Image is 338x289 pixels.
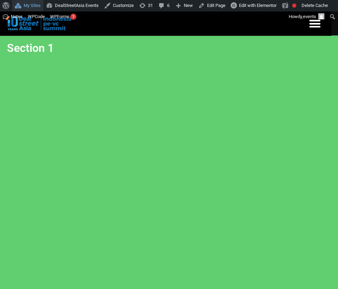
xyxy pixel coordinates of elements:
[239,3,277,8] span: Edit with Elementor
[48,11,79,22] a: WPForms3
[292,3,296,8] div: Focus keyphrase not set
[7,42,166,54] h2: Section 1
[70,14,76,20] div: 3
[25,11,48,22] a: WPCode
[303,14,316,19] span: events
[286,11,327,22] a: Howdy,events
[306,14,324,33] div: Menu Toggle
